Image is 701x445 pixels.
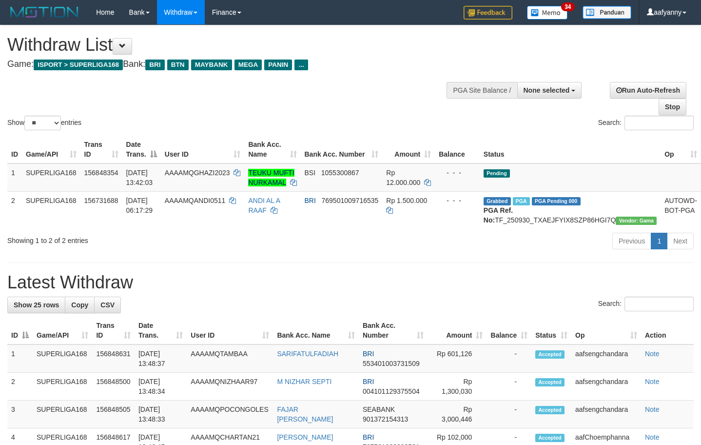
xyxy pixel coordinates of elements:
[248,197,280,214] a: ANDI AL A RAAF
[94,297,121,313] a: CSV
[84,197,118,204] span: 156731688
[645,378,660,385] a: Note
[363,360,420,367] span: Copy 553401003731509 to clipboard
[598,116,694,130] label: Search:
[321,169,359,177] span: Copy 1055300867 to clipboard
[363,387,420,395] span: Copy 004101129375504 to clipboard
[531,317,571,344] th: Status: activate to sort column ascending
[610,82,686,99] a: Run Auto-Refresh
[571,317,641,344] th: Op: activate to sort column ascending
[187,373,273,401] td: AAAAMQNIZHAAR97
[126,197,153,214] span: [DATE] 06:17:29
[651,233,667,249] a: 1
[34,60,123,70] span: ISPORT > SUPERLIGA168
[624,116,694,130] input: Search:
[135,401,187,428] td: [DATE] 13:48:33
[135,344,187,373] td: [DATE] 13:48:37
[561,2,574,11] span: 34
[65,297,95,313] a: Copy
[439,196,476,205] div: - - -
[659,99,686,115] a: Stop
[7,35,458,55] h1: Withdraw List
[363,405,395,413] span: SEABANK
[382,136,435,163] th: Amount: activate to sort column ascending
[24,116,61,130] select: Showentries
[187,401,273,428] td: AAAAMQPOCONGOLES
[92,401,134,428] td: 156848505
[294,60,308,70] span: ...
[535,350,565,359] span: Accepted
[7,344,33,373] td: 1
[464,6,512,20] img: Feedback.jpg
[187,344,273,373] td: AAAAMQTAMBAA
[33,401,92,428] td: SUPERLIGA168
[513,197,530,205] span: Marked by aafromsomean
[80,136,122,163] th: Trans ID: activate to sort column ascending
[428,317,487,344] th: Amount: activate to sort column ascending
[598,297,694,311] label: Search:
[535,378,565,386] span: Accepted
[248,169,294,186] a: TEUKU MUFTI NURKAMAL
[33,344,92,373] td: SUPERLIGA168
[33,373,92,401] td: SUPERLIGA168
[22,163,80,192] td: SUPERLIGA168
[167,60,189,70] span: BTN
[435,136,480,163] th: Balance
[92,373,134,401] td: 156848500
[359,317,428,344] th: Bank Acc. Number: activate to sort column ascending
[532,197,581,205] span: PGA Pending
[165,197,226,204] span: AAAAMQANDI0511
[7,232,285,245] div: Showing 1 to 2 of 2 entries
[7,163,22,192] td: 1
[33,317,92,344] th: Game/API: activate to sort column ascending
[487,401,531,428] td: -
[661,136,701,163] th: Op: activate to sort column ascending
[645,433,660,441] a: Note
[487,344,531,373] td: -
[277,433,333,441] a: [PERSON_NAME]
[527,6,568,20] img: Button%20Memo.svg
[480,191,661,229] td: TF_250930_TXAEJFYIX8SZP86HGI7Q
[264,60,292,70] span: PANIN
[487,373,531,401] td: -
[645,350,660,358] a: Note
[7,317,33,344] th: ID: activate to sort column descending
[428,344,487,373] td: Rp 601,126
[641,317,694,344] th: Action
[126,169,153,186] span: [DATE] 13:42:03
[14,301,59,309] span: Show 25 rows
[273,317,359,344] th: Bank Acc. Name: activate to sort column ascending
[571,401,641,428] td: aafsengchandara
[191,60,232,70] span: MAYBANK
[645,405,660,413] a: Note
[234,60,262,70] span: MEGA
[524,86,570,94] span: None selected
[92,317,134,344] th: Trans ID: activate to sort column ascending
[363,433,374,441] span: BRI
[583,6,631,19] img: panduan.png
[612,233,651,249] a: Previous
[439,168,476,178] div: - - -
[145,60,164,70] span: BRI
[7,5,81,20] img: MOTION_logo.png
[667,233,694,249] a: Next
[187,317,273,344] th: User ID: activate to sort column ascending
[428,401,487,428] td: Rp 3,000,446
[447,82,517,99] div: PGA Site Balance /
[277,350,338,358] a: SARIFATULFADIAH
[661,191,701,229] td: AUTOWD-BOT-PGA
[363,350,374,358] span: BRI
[517,82,582,99] button: None selected
[7,401,33,428] td: 3
[277,378,331,385] a: M NIZHAR SEPTI
[484,169,510,178] span: Pending
[22,136,80,163] th: Game/API: activate to sort column ascending
[301,136,383,163] th: Bank Acc. Number: activate to sort column ascending
[386,169,420,186] span: Rp 12.000.000
[22,191,80,229] td: SUPERLIGA168
[428,373,487,401] td: Rp 1,300,030
[7,373,33,401] td: 2
[244,136,300,163] th: Bank Acc. Name: activate to sort column ascending
[484,206,513,224] b: PGA Ref. No:
[386,197,427,204] span: Rp 1.500.000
